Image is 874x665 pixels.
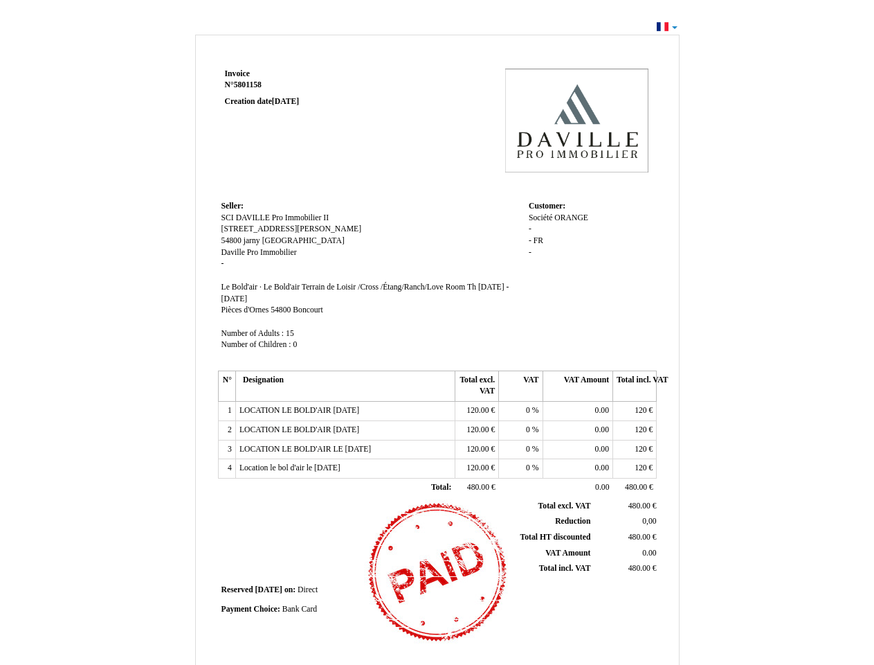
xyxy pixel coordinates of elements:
th: N° [218,371,235,401]
span: LOCATION LE BOLD'AIR [DATE] [239,425,359,434]
span: 480.00 [625,483,647,492]
span: 0 [526,406,530,415]
th: Total incl. VAT [613,371,657,401]
span: 120.00 [466,445,489,454]
strong: N° [225,80,390,91]
span: Le Bold'air · Le Bold'air Terrain de Loisir /Cross /Étang/Ranch/Love Room [221,283,466,292]
span: 120 [635,425,647,434]
span: Total HT discounted [520,533,590,542]
span: Invoice [225,69,250,78]
span: 0 [526,445,530,454]
span: [GEOGRAPHIC_DATA] [262,236,345,245]
td: € [455,440,498,459]
span: - [529,236,531,245]
td: € [455,402,498,421]
span: jarny [244,236,260,245]
td: € [613,459,657,479]
td: € [593,561,659,577]
span: 0 [526,463,530,472]
span: ORANGE [554,213,588,222]
td: % [499,420,543,440]
td: € [593,499,659,514]
th: VAT Amount [543,371,612,401]
span: - [529,224,531,233]
span: [STREET_ADDRESS][PERSON_NAME] [221,224,362,233]
td: € [613,440,657,459]
span: 5801158 [234,80,262,89]
span: SCI DAVILLE Pro Immobilier II [221,213,329,222]
span: [DATE] [255,585,282,594]
span: 0.00 [642,549,656,558]
th: Designation [235,371,455,401]
td: € [613,420,657,440]
span: LOCATION LE BOLD'AIR [DATE] [239,406,359,415]
td: % [499,402,543,421]
span: 0 [293,340,297,349]
th: VAT [499,371,543,401]
td: € [613,402,657,421]
span: FR [534,236,543,245]
span: on: [284,585,295,594]
span: Customer: [529,202,565,211]
span: Daville Pro Immobilier [221,248,297,257]
span: 480.00 [628,533,650,542]
span: Total: [431,483,451,492]
span: 15 [286,329,294,338]
td: 1 [218,402,235,421]
span: 120 [635,463,647,472]
span: 0.00 [595,445,609,454]
td: 4 [218,459,235,479]
span: Direct [298,585,318,594]
td: € [613,478,657,497]
span: Number of Children : [221,340,291,349]
span: Bank Card [282,605,317,614]
span: 54800 [221,236,242,245]
span: 120 [635,406,647,415]
span: - [529,248,531,257]
span: 0.00 [595,463,609,472]
span: 54800 [271,305,291,314]
strong: Creation date [225,97,300,106]
span: Seller: [221,202,244,211]
span: Payment Choice: [221,605,280,614]
td: % [499,459,543,479]
span: [DATE] [272,97,299,106]
td: 2 [218,420,235,440]
span: Number of Adults : [221,329,284,338]
span: 120 [635,445,647,454]
span: 480.00 [628,502,650,511]
span: 480.00 [628,564,650,573]
span: 120.00 [466,425,489,434]
span: Pièces d'Ornes [221,305,269,314]
td: € [593,530,659,546]
span: 120.00 [466,406,489,415]
span: Boncourt [293,305,323,314]
span: 0,00 [642,517,656,526]
span: Th [DATE] - [DATE] [221,283,509,303]
td: € [455,478,498,497]
td: 3 [218,440,235,459]
td: € [455,459,498,479]
img: logo [500,69,653,172]
span: Reserved [221,585,253,594]
span: 0 [526,425,530,434]
span: 0.00 [595,483,609,492]
span: 120.00 [466,463,489,472]
span: Reduction [555,517,590,526]
span: 0.00 [595,425,609,434]
span: Total excl. VAT [538,502,591,511]
span: LOCATION LE BOLD'AIR LE [DATE] [239,445,371,454]
td: % [499,440,543,459]
span: Société [529,213,552,222]
span: VAT Amount [545,549,590,558]
span: 480.00 [467,483,489,492]
span: Location le bol d'air le [DATE] [239,463,340,472]
td: € [455,420,498,440]
span: Total incl. VAT [539,564,591,573]
th: Total excl. VAT [455,371,498,401]
span: - [221,259,224,268]
span: 0.00 [595,406,609,415]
